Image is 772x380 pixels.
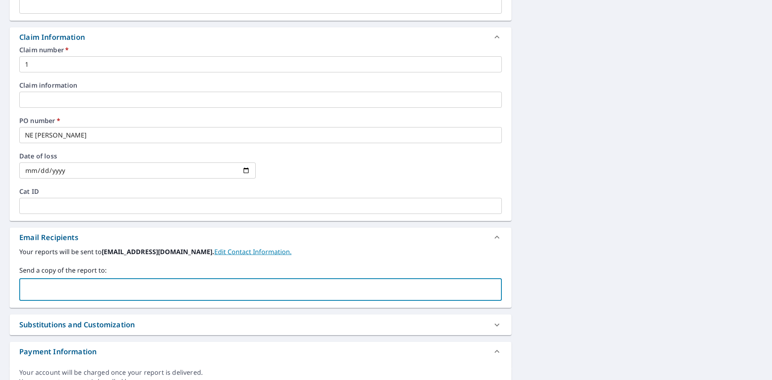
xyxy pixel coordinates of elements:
[19,47,502,53] label: Claim number
[19,368,502,377] div: Your account will be charged once your report is delivered.
[10,342,511,361] div: Payment Information
[19,265,502,275] label: Send a copy of the report to:
[10,314,511,335] div: Substitutions and Customization
[19,319,135,330] div: Substitutions and Customization
[19,247,502,257] label: Your reports will be sent to
[19,232,78,243] div: Email Recipients
[102,247,214,256] b: [EMAIL_ADDRESS][DOMAIN_NAME].
[19,346,96,357] div: Payment Information
[19,117,502,124] label: PO number
[19,32,85,43] div: Claim Information
[19,153,256,159] label: Date of loss
[19,188,502,195] label: Cat ID
[19,82,502,88] label: Claim information
[10,27,511,47] div: Claim Information
[214,247,292,256] a: EditContactInfo
[10,228,511,247] div: Email Recipients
